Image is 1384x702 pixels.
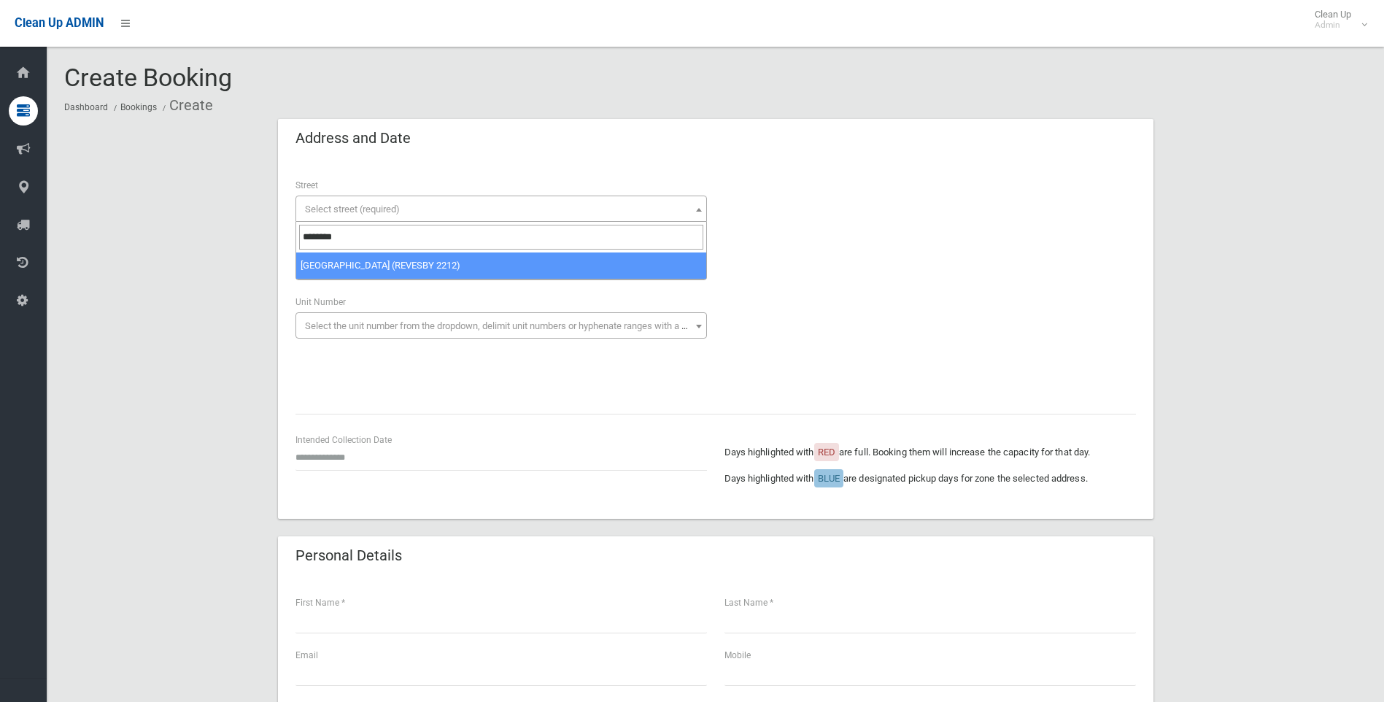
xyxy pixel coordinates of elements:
span: Clean Up ADMIN [15,16,104,30]
li: [GEOGRAPHIC_DATA] (REVESBY 2212) [296,252,706,279]
header: Personal Details [278,541,420,570]
a: Bookings [120,102,157,112]
p: Days highlighted with are designated pickup days for zone the selected address. [724,470,1136,487]
span: BLUE [818,473,840,484]
span: Select street (required) [305,204,400,215]
li: Create [159,92,213,119]
span: RED [818,447,835,458]
span: Create Booking [64,63,232,92]
small: Admin [1315,20,1351,31]
span: Clean Up [1307,9,1366,31]
span: Select the unit number from the dropdown, delimit unit numbers or hyphenate ranges with a comma [305,320,713,331]
a: Dashboard [64,102,108,112]
p: Days highlighted with are full. Booking them will increase the capacity for that day. [724,444,1136,461]
header: Address and Date [278,124,428,153]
